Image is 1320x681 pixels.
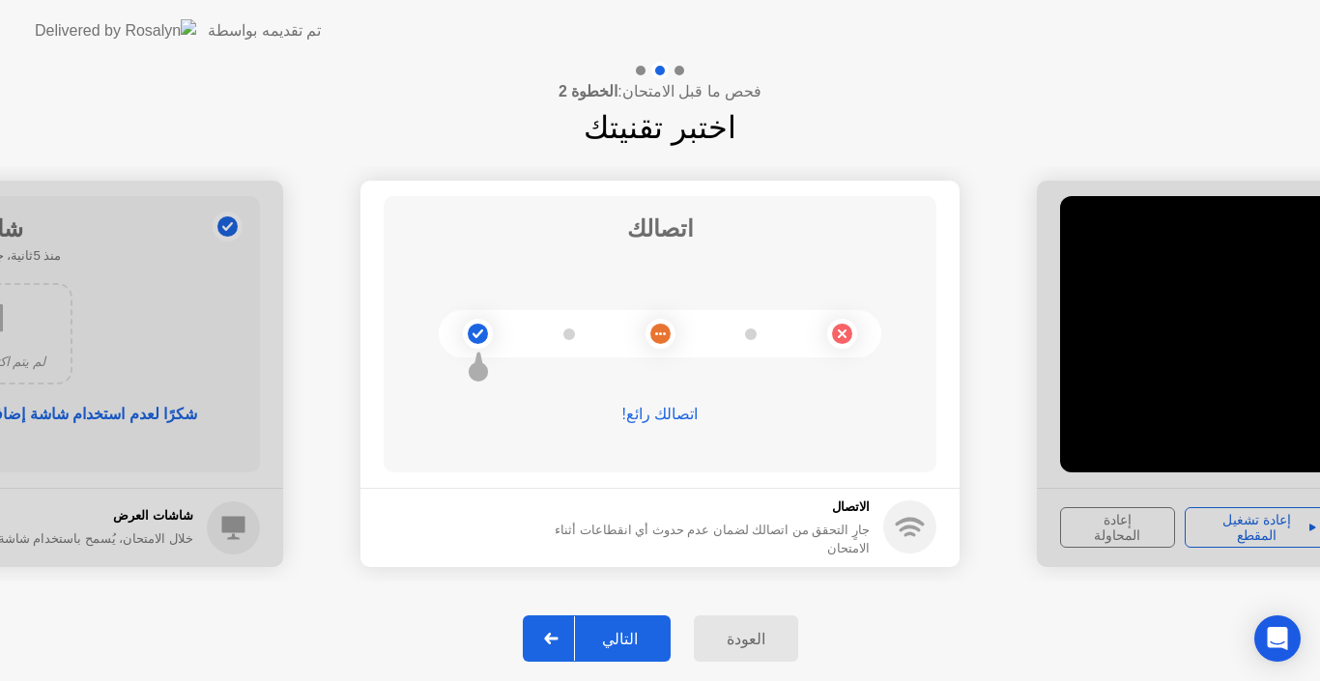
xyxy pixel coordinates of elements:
[575,630,665,648] div: التالي
[694,615,798,662] button: العودة
[35,19,196,42] img: Delivered by Rosalyn
[584,104,736,151] h1: اختبر تقنيتك
[384,403,936,426] div: اتصالك رائع!
[627,212,694,246] h1: اتصالك
[543,497,870,517] h5: الاتصال
[700,630,792,648] div: العودة
[559,83,617,99] b: الخطوة 2
[543,521,870,557] div: جارٍ التحقق من اتصالك لضمان عدم حدوث أي انقطاعات أثناء الامتحان
[208,19,321,43] div: تم تقديمه بواسطة
[1254,615,1301,662] div: Open Intercom Messenger
[559,80,761,103] h4: فحص ما قبل الامتحان:
[523,615,671,662] button: التالي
